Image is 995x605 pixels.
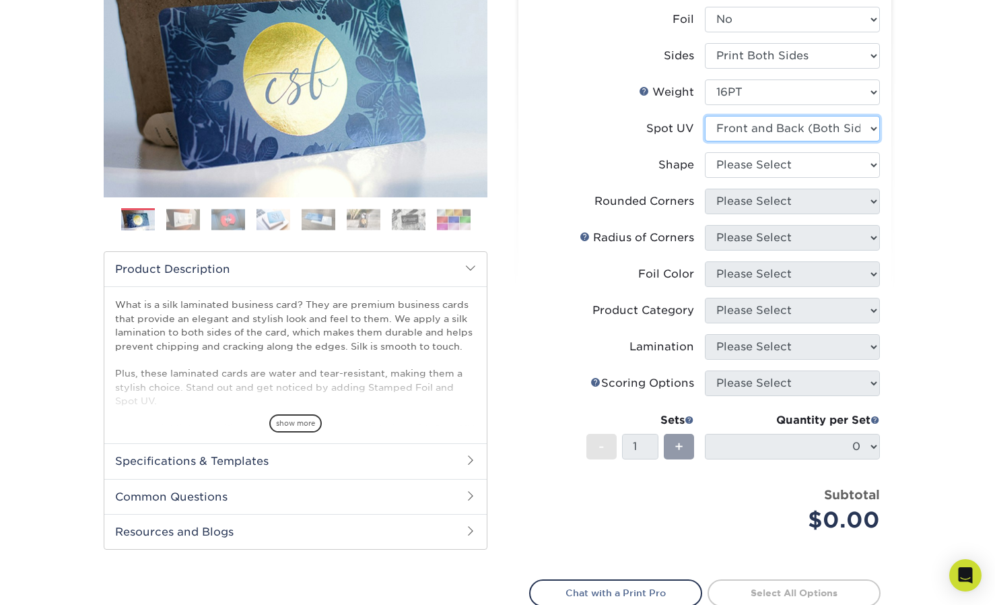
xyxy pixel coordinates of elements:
p: What is a silk laminated business card? They are premium business cards that provide an elegant a... [115,298,476,517]
div: Open Intercom Messenger [949,559,982,592]
div: Keywords by Traffic [149,79,227,88]
div: Lamination [629,339,694,355]
span: show more [269,414,322,433]
img: Business Cards 02 [166,209,200,230]
img: Business Cards 07 [392,209,425,230]
strong: Subtotal [824,487,880,502]
img: Business Cards 05 [302,209,335,230]
h2: Product Description [104,252,487,286]
div: Sets [586,412,694,428]
div: Foil [673,11,694,28]
h2: Common Questions [104,479,487,514]
div: Radius of Corners [580,230,694,246]
div: Weight [639,84,694,100]
div: Spot UV [646,121,694,137]
div: Quantity per Set [705,412,880,428]
div: Product Category [592,302,694,319]
img: website_grey.svg [22,35,32,46]
div: $0.00 [715,504,880,536]
img: Business Cards 01 [121,203,155,237]
h2: Resources and Blogs [104,514,487,549]
span: + [675,437,683,457]
h2: Specifications & Templates [104,443,487,478]
img: Business Cards 08 [437,209,471,230]
img: tab_domain_overview_orange.svg [36,78,47,89]
img: Business Cards 04 [256,209,290,230]
div: Rounded Corners [594,193,694,210]
img: Business Cards 03 [211,209,245,230]
span: - [598,437,605,457]
div: Sides [664,48,694,64]
img: Business Cards 06 [347,209,380,230]
div: Domain: [DOMAIN_NAME] [35,35,148,46]
div: Domain Overview [51,79,121,88]
div: Foil Color [638,266,694,282]
div: Scoring Options [590,375,694,391]
img: tab_keywords_by_traffic_grey.svg [134,78,145,89]
iframe: Google Customer Reviews [3,564,114,600]
div: Shape [658,157,694,173]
